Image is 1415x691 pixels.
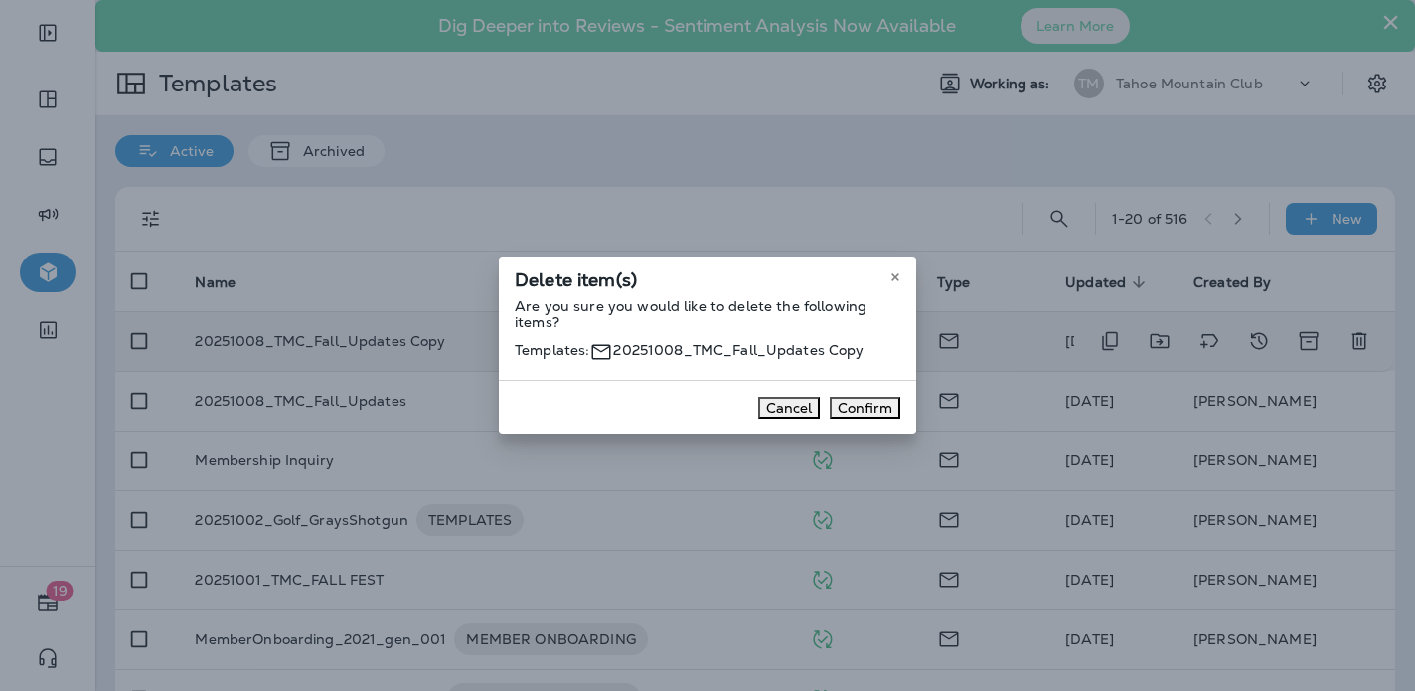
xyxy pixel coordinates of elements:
[499,257,916,298] div: Delete item(s)
[515,341,589,359] span: Templates:
[758,397,820,419] button: Cancel
[515,298,900,330] p: Are you sure you would like to delete the following items?
[830,397,900,419] button: Confirm
[589,341,864,359] span: 20251008_TMC_Fall_Updates Copy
